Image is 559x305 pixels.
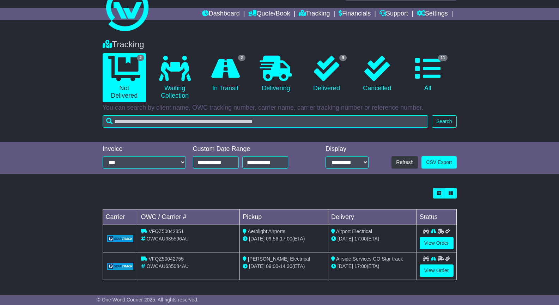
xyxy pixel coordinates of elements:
[391,156,418,169] button: Refresh
[203,53,247,95] a: 2 In Transit
[280,236,292,242] span: 17:00
[421,156,456,169] a: CSV Export
[248,256,310,262] span: [PERSON_NAME] Electrical
[336,256,403,262] span: Airside Services CO Star track
[248,228,285,234] span: Aerolight Airports
[305,53,348,95] a: 9 Delivered
[339,8,371,20] a: Financials
[146,236,189,242] span: OWCAU635596AU
[240,209,328,225] td: Pickup
[379,8,408,20] a: Support
[299,8,330,20] a: Tracking
[354,263,367,269] span: 17:00
[432,115,456,128] button: Search
[103,53,146,102] a: 2 Not Delivered
[249,236,265,242] span: [DATE]
[338,263,353,269] span: [DATE]
[354,236,367,242] span: 17:00
[99,39,460,50] div: Tracking
[266,263,278,269] span: 09:00
[249,263,265,269] span: [DATE]
[107,235,134,242] img: GetCarrierServiceLogo
[146,263,189,269] span: OWCAU635084AU
[338,236,353,242] span: [DATE]
[238,55,245,61] span: 2
[248,8,290,20] a: Quote/Book
[202,8,240,20] a: Dashboard
[103,145,186,153] div: Invoice
[328,209,417,225] td: Delivery
[107,263,134,270] img: GetCarrierServiceLogo
[138,209,240,225] td: OWC / Carrier #
[339,55,347,61] span: 9
[243,235,325,243] div: - (ETA)
[148,228,184,234] span: VFQZ50042851
[254,53,298,95] a: Delivering
[326,145,369,153] div: Display
[406,53,449,95] a: 11 All
[331,235,414,243] div: (ETA)
[97,297,199,303] span: © One World Courier 2025. All rights reserved.
[137,55,144,61] span: 2
[331,263,414,270] div: (ETA)
[280,263,292,269] span: 14:30
[103,104,457,112] p: You can search by client name, OWC tracking number, carrier name, carrier tracking number or refe...
[420,237,454,249] a: View Order
[153,53,196,102] a: Waiting Collection
[266,236,278,242] span: 09:56
[336,228,372,234] span: Airport Electrical
[243,263,325,270] div: - (ETA)
[148,256,184,262] span: VFQZ50042755
[438,55,448,61] span: 11
[417,209,456,225] td: Status
[103,209,138,225] td: Carrier
[193,145,306,153] div: Custom Date Range
[356,53,399,95] a: Cancelled
[417,8,448,20] a: Settings
[420,264,454,277] a: View Order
